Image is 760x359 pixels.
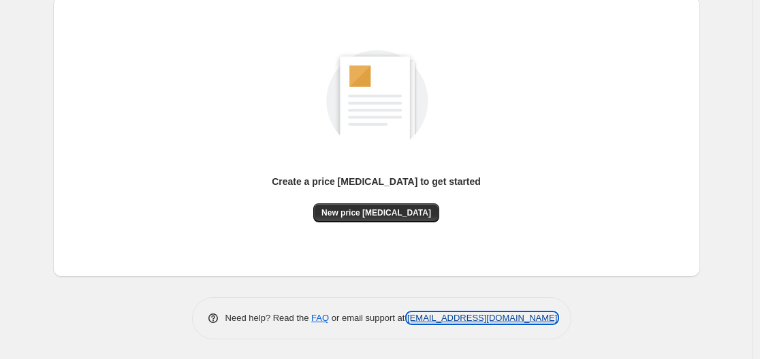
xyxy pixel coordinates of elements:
span: or email support at [329,313,407,323]
a: [EMAIL_ADDRESS][DOMAIN_NAME] [407,313,557,323]
span: Need help? Read the [225,313,312,323]
p: Create a price [MEDICAL_DATA] to get started [272,175,481,188]
span: New price [MEDICAL_DATA] [321,207,431,218]
a: FAQ [311,313,329,323]
button: New price [MEDICAL_DATA] [313,203,439,222]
